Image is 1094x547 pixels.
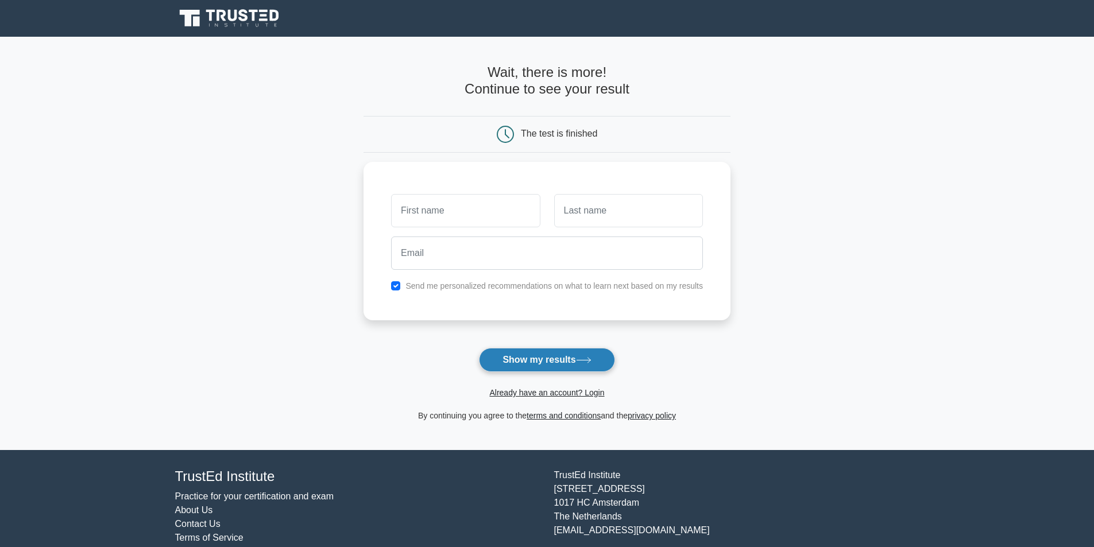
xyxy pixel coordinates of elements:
a: Practice for your certification and exam [175,491,334,501]
input: Email [391,236,703,270]
div: The test is finished [521,129,597,138]
a: terms and conditions [527,411,601,420]
a: privacy policy [628,411,676,420]
a: Terms of Service [175,533,243,542]
h4: Wait, there is more! Continue to see your result [364,64,730,98]
a: Already have an account? Login [489,388,604,397]
input: First name [391,194,540,227]
h4: TrustEd Institute [175,468,540,485]
button: Show my results [479,348,614,372]
input: Last name [554,194,703,227]
a: About Us [175,505,213,515]
a: Contact Us [175,519,221,529]
label: Send me personalized recommendations on what to learn next based on my results [405,281,703,290]
div: By continuing you agree to the and the [357,409,737,422]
